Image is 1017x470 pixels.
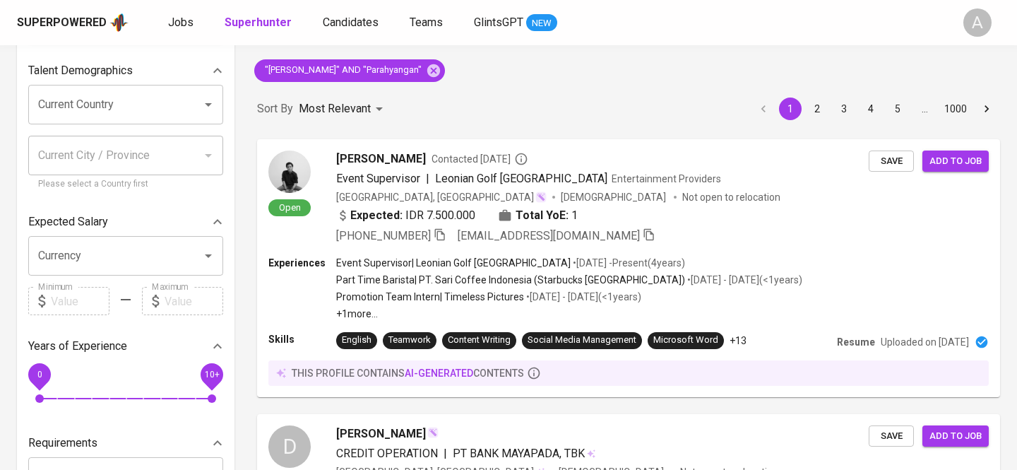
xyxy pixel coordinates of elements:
span: [DEMOGRAPHIC_DATA] [561,190,668,204]
span: CREDIT OPERATION [336,447,438,460]
span: Add to job [929,153,982,170]
p: this profile contains contents [292,366,524,380]
p: +1 more ... [336,307,802,321]
a: GlintsGPT NEW [474,14,557,32]
p: Requirements [28,435,97,452]
img: magic_wand.svg [427,427,439,438]
div: Most Relevant [299,96,388,122]
span: Leonian Golf [GEOGRAPHIC_DATA] [435,172,607,185]
span: [EMAIL_ADDRESS][DOMAIN_NAME] [458,229,640,242]
div: IDR 7.500.000 [336,207,475,224]
span: [PERSON_NAME] [336,425,426,442]
div: Content Writing [448,334,511,347]
div: Requirements [28,429,223,457]
div: … [913,102,936,116]
div: "[PERSON_NAME]" AND "Parahyangan" [254,59,445,82]
button: Add to job [922,151,989,172]
span: Candidates [323,16,379,29]
p: • [DATE] - [DATE] ( <1 years ) [685,273,802,287]
div: Expected Salary [28,208,223,236]
p: Sort By [257,100,293,117]
a: Candidates [323,14,381,32]
span: [PHONE_NUMBER] [336,229,431,242]
span: Save [876,153,907,170]
b: Total YoE: [516,207,569,224]
p: Skills [268,332,336,346]
input: Value [51,287,109,315]
div: Teamwork [388,334,431,347]
span: 1 [571,207,578,224]
p: Please select a Country first [38,177,213,192]
p: Promotion Team Intern | Timeless Pictures [336,290,524,304]
div: English [342,334,371,347]
div: Years of Experience [28,332,223,360]
p: Not open to relocation [682,190,780,204]
span: GlintsGPT [474,16,523,29]
div: Microsoft Word [653,334,718,347]
a: Teams [410,14,446,32]
div: Talent Demographics [28,57,223,85]
p: Resume [837,335,875,349]
span: AI-generated [405,368,473,379]
span: 10+ [204,370,219,380]
div: A [963,8,992,37]
p: Most Relevant [299,100,371,117]
span: 0 [37,370,42,380]
button: Save [869,425,914,447]
p: Expected Salary [28,213,108,230]
img: app logo [109,12,129,33]
span: PT BANK MAYAPADA, TBK [453,447,585,460]
button: Go to page 4 [860,98,882,120]
span: | [444,445,447,462]
img: magic_wand.svg [535,192,547,203]
span: Teams [410,16,443,29]
p: Event Supervisor | Leonian Golf [GEOGRAPHIC_DATA] [336,256,571,270]
button: Go to next page [975,98,998,120]
p: • [DATE] - [DATE] ( <1 years ) [524,290,641,304]
button: Go to page 1000 [940,98,971,120]
span: NEW [526,16,557,30]
img: 26af413ec95624b92d6958b3adf49a9f.jpg [268,151,311,193]
p: Uploaded on [DATE] [881,335,969,349]
span: Open [273,201,307,213]
p: Talent Demographics [28,62,133,79]
input: Value [165,287,223,315]
b: Superhunter [225,16,292,29]
span: "[PERSON_NAME]" AND "Parahyangan" [254,64,430,77]
div: [GEOGRAPHIC_DATA], [GEOGRAPHIC_DATA] [336,190,547,204]
p: Experiences [268,256,336,270]
p: +13 [730,334,747,348]
button: page 1 [779,98,802,120]
span: Event Supervisor [336,172,420,185]
span: Contacted [DATE] [432,152,528,166]
button: Go to page 5 [886,98,909,120]
span: Entertainment Providers [612,173,721,184]
span: | [426,170,429,187]
svg: By Batam recruiter [514,152,528,166]
button: Open [198,246,218,266]
p: • [DATE] - Present ( 4 years ) [571,256,685,270]
div: D [268,425,311,468]
button: Add to job [922,425,989,447]
p: Part Time Barista | PT. Sari Coffee Indonesia (Starbucks [GEOGRAPHIC_DATA]) [336,273,685,287]
div: Superpowered [17,15,107,31]
b: Expected: [350,207,403,224]
button: Go to page 2 [806,98,828,120]
button: Save [869,151,914,172]
a: Superhunter [225,14,295,32]
p: Years of Experience [28,338,127,355]
a: Jobs [168,14,196,32]
button: Open [198,95,218,114]
button: Go to page 3 [833,98,855,120]
span: [PERSON_NAME] [336,151,426,168]
span: Add to job [929,428,982,445]
nav: pagination navigation [750,98,1000,120]
span: Jobs [168,16,194,29]
a: Open[PERSON_NAME]Contacted [DATE]Event Supervisor|Leonian Golf [GEOGRAPHIC_DATA]Entertainment Pro... [257,139,1000,397]
span: Save [876,428,907,445]
div: Social Media Management [528,334,636,347]
a: Superpoweredapp logo [17,12,129,33]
